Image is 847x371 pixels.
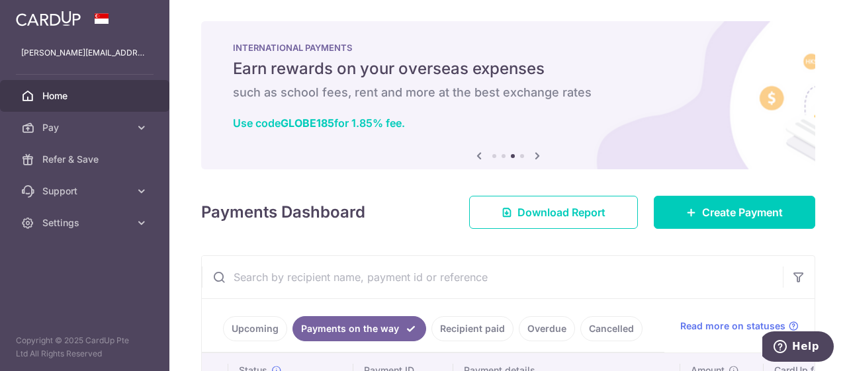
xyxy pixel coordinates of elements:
span: Support [42,185,130,198]
span: Create Payment [702,204,783,220]
input: Search by recipient name, payment id or reference [202,256,783,298]
span: Download Report [517,204,605,220]
a: Overdue [519,316,575,341]
p: [PERSON_NAME][EMAIL_ADDRESS][DOMAIN_NAME] [21,46,148,60]
a: Recipient paid [431,316,513,341]
a: Use codeGLOBE185for 1.85% fee. [233,116,405,130]
h4: Payments Dashboard [201,200,365,224]
a: Read more on statuses [680,319,799,333]
span: Read more on statuses [680,319,785,333]
a: Download Report [469,196,638,229]
img: CardUp [16,11,81,26]
span: Home [42,89,130,103]
span: Settings [42,216,130,229]
h6: such as school fees, rent and more at the best exchange rates [233,85,783,101]
a: Payments on the way [292,316,426,341]
a: Cancelled [580,316,643,341]
p: INTERNATIONAL PAYMENTS [233,42,783,53]
span: Refer & Save [42,153,130,166]
b: GLOBE185 [281,116,334,130]
img: International Payment Banner [201,21,815,169]
span: Pay [42,121,130,134]
h5: Earn rewards on your overseas expenses [233,58,783,79]
iframe: Opens a widget where you can find more information [762,331,834,364]
a: Upcoming [223,316,287,341]
a: Create Payment [654,196,815,229]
